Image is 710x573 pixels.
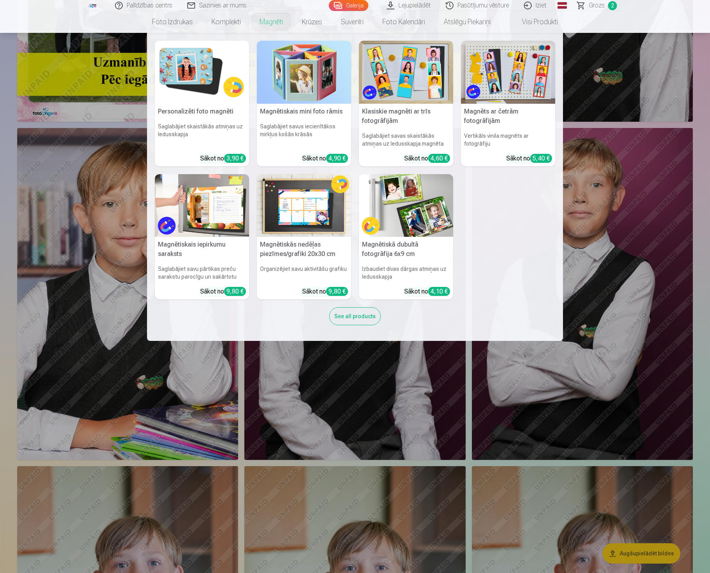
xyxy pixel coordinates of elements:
[359,262,453,284] h6: Izbaudiet divas dārgas atmiņas uz ledusskapja
[257,174,351,237] img: Magnētiskās nedēļas piezīmes/grafiki 20x30 cm
[506,154,552,163] div: Sākot no
[500,11,567,33] a: Visi produkti
[257,104,351,119] h5: Magnētiskais mini foto rāmis
[155,237,249,262] h5: Magnētiskais iepirkumu saraksts
[250,11,292,33] a: Magnēti
[373,11,434,33] a: Foto kalendāri
[155,174,249,237] img: Magnētiskais iepirkumu saraksts
[155,174,249,300] a: Magnētiskais iepirkumu sarakstsMagnētiskais iepirkumu sarakstsSaglabājiet savu pārtikas preču sar...
[155,119,249,151] h6: Saglabājiet skaistākās atmiņas uz ledusskapja
[302,154,348,163] div: Sākot no
[608,1,617,10] span: 2
[257,237,351,262] h5: Magnētiskās nedēļas piezīmes/grafiki 20x30 cm
[461,104,555,129] h5: Magnēts ar četrām fotogrāfijām
[155,41,249,166] a: Personalizēti foto magnētiPersonalizēti foto magnētiSaglabājiet skaistākās atmiņas uz ledusskapja...
[88,3,97,8] img: /fa1
[329,312,381,320] a: See all products
[143,11,202,33] a: Foto izdrukas
[359,237,453,262] h5: Magnētiskā dubultā fotogrāfija 6x9 cm
[404,287,450,296] div: Sākot no
[200,154,246,163] div: Sākot no
[404,154,450,163] div: Sākot no
[359,104,453,129] h5: Klasiskie magnēti ar trīs fotogrāfijām
[434,11,500,33] a: Atslēgu piekariņi
[359,41,453,104] img: Klasiskie magnēti ar trīs fotogrāfijām
[302,287,348,296] div: Sākot no
[461,129,555,151] h6: Vertikāls vinila magnēts ar fotogrāfiju
[155,104,249,119] h5: Personalizēti foto magnēti
[224,287,246,296] div: 9,80 €
[359,174,453,300] a: Magnētiskā dubultā fotogrāfija 6x9 cmMagnētiskā dubultā fotogrāfija 6x9 cmIzbaudiet divas dārgas ...
[428,287,450,296] div: 4,10 €
[326,287,348,296] div: 9,80 €
[257,174,351,300] a: Magnētiskās nedēļas piezīmes/grafiki 20x30 cmMagnētiskās nedēļas piezīmes/grafiki 20x30 cmOrganiz...
[329,307,381,325] div: See all products
[359,174,453,237] img: Magnētiskā dubultā fotogrāfija 6x9 cm
[428,154,450,163] div: 4,60 €
[224,154,246,163] div: 3,90 €
[257,41,351,166] a: Magnētiskais mini foto rāmisMagnētiskais mini foto rāmisSaglabājiet savus iecienītākos mirkļus ko...
[155,262,249,284] h6: Saglabājiet savu pārtikas preču sarakstu parocīgu un sakārtotu
[202,11,250,33] a: Komplekti
[530,154,552,163] div: 5,40 €
[257,262,351,284] h6: Organizējiet savu aktivitāšu grafiku
[332,11,373,33] a: Suvenīri
[359,129,453,151] h6: Saglabājiet savas skaistākās atmiņas uz ledusskapja magnēta
[200,287,246,296] div: Sākot no
[359,41,453,166] a: Klasiskie magnēti ar trīs fotogrāfijāmKlasiskie magnēti ar trīs fotogrāfijāmSaglabājiet savas ska...
[155,41,249,104] img: Personalizēti foto magnēti
[461,41,555,104] img: Magnēts ar četrām fotogrāfijām
[292,11,332,33] a: Krūzes
[257,119,351,151] h6: Saglabājiet savus iecienītākos mirkļus košās krāsās
[326,154,348,163] div: 4,90 €
[589,1,605,10] span: Grozs
[257,41,351,104] img: Magnētiskais mini foto rāmis
[461,41,555,166] a: Magnēts ar četrām fotogrāfijāmMagnēts ar četrām fotogrāfijāmVertikāls vinila magnēts ar fotogrāfi...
